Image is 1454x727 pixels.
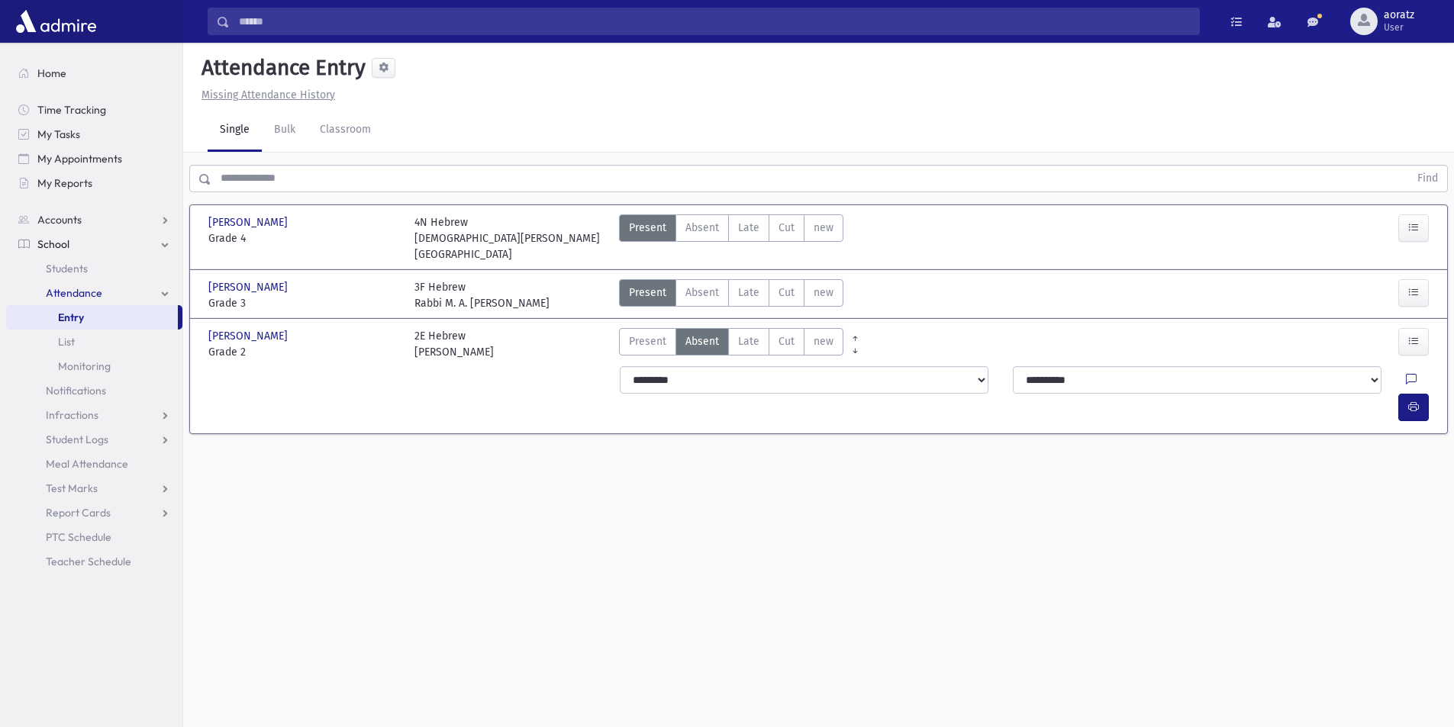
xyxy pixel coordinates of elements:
[6,500,182,525] a: Report Cards
[629,220,666,236] span: Present
[1384,9,1414,21] span: aoratz
[814,333,833,349] span: new
[46,457,128,471] span: Meal Attendance
[738,220,759,236] span: Late
[58,310,84,324] span: Entry
[619,279,843,311] div: AttTypes
[685,333,719,349] span: Absent
[195,55,366,81] h5: Attendance Entry
[262,109,308,152] a: Bulk
[414,279,550,311] div: 3F Hebrew Rabbi M. A. [PERSON_NAME]
[685,220,719,236] span: Absent
[58,359,111,373] span: Monitoring
[201,88,335,101] u: Missing Attendance History
[6,452,182,476] a: Meal Attendance
[814,220,833,236] span: new
[779,220,795,236] span: Cut
[1384,21,1414,34] span: User
[6,122,182,146] a: My Tasks
[629,285,666,301] span: Present
[6,354,182,378] a: Monitoring
[46,555,131,568] span: Teacher Schedule
[629,333,666,349] span: Present
[37,103,106,117] span: Time Tracking
[6,427,182,452] a: Student Logs
[738,285,759,301] span: Late
[6,98,182,122] a: Time Tracking
[46,408,98,422] span: Infractions
[12,6,100,37] img: AdmirePro
[814,285,833,301] span: new
[46,530,111,544] span: PTC Schedule
[6,281,182,305] a: Attendance
[58,335,75,349] span: List
[46,481,98,495] span: Test Marks
[37,237,69,251] span: School
[6,146,182,171] a: My Appointments
[6,330,182,354] a: List
[414,328,494,360] div: 2E Hebrew [PERSON_NAME]
[208,230,399,246] span: Grade 4
[738,333,759,349] span: Late
[208,214,291,230] span: [PERSON_NAME]
[619,328,843,360] div: AttTypes
[195,88,335,101] a: Missing Attendance History
[6,476,182,500] a: Test Marks
[6,61,182,85] a: Home
[46,262,88,275] span: Students
[6,378,182,403] a: Notifications
[46,384,106,397] span: Notifications
[46,286,102,300] span: Attendance
[779,285,795,301] span: Cut
[685,285,719,301] span: Absent
[37,213,82,227] span: Accounts
[6,549,182,574] a: Teacher Schedule
[37,176,92,190] span: My Reports
[619,214,843,262] div: AttTypes
[208,279,291,295] span: [PERSON_NAME]
[208,109,262,152] a: Single
[37,66,66,80] span: Home
[6,305,178,330] a: Entry
[6,256,182,281] a: Students
[779,333,795,349] span: Cut
[308,109,383,152] a: Classroom
[208,295,399,311] span: Grade 3
[46,506,111,520] span: Report Cards
[6,207,182,232] a: Accounts
[414,214,605,262] div: 4N Hebrew [DEMOGRAPHIC_DATA][PERSON_NAME][GEOGRAPHIC_DATA]
[37,127,80,141] span: My Tasks
[208,344,399,360] span: Grade 2
[6,525,182,549] a: PTC Schedule
[1408,166,1447,191] button: Find
[37,152,122,166] span: My Appointments
[46,433,108,446] span: Student Logs
[6,171,182,195] a: My Reports
[6,232,182,256] a: School
[6,403,182,427] a: Infractions
[208,328,291,344] span: [PERSON_NAME]
[230,8,1199,35] input: Search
